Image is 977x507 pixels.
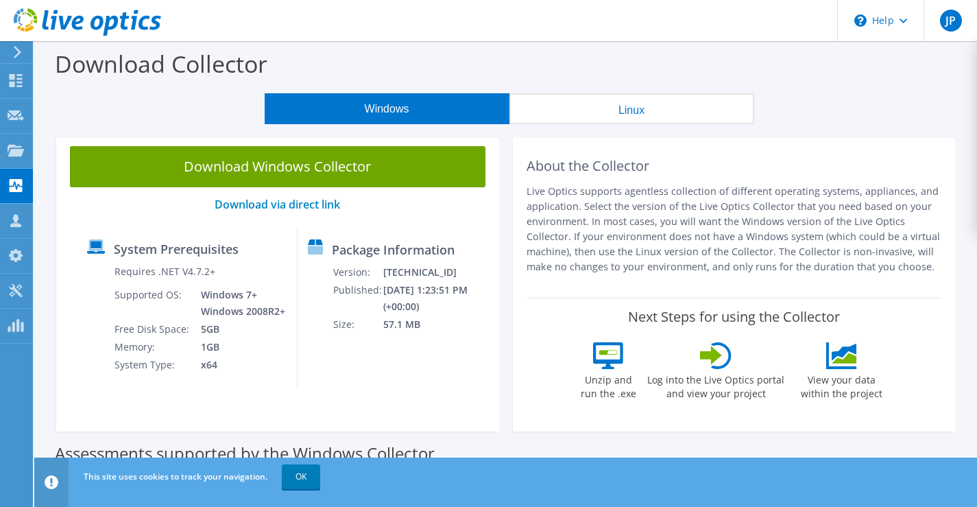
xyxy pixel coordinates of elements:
label: Log into the Live Optics portal and view your project [647,369,785,401]
td: Free Disk Space: [114,320,191,338]
label: View your data within the project [792,369,891,401]
td: System Type: [114,356,191,374]
label: Assessments supported by the Windows Collector [55,447,435,460]
h2: About the Collector [527,158,942,174]
button: Linux [509,93,754,124]
td: Published: [333,281,383,316]
span: JP [940,10,962,32]
span: This site uses cookies to track your navigation. [84,471,267,482]
td: [DATE] 1:23:51 PM (+00:00) [383,281,492,316]
p: Live Optics supports agentless collection of different operating systems, appliances, and applica... [527,184,942,274]
label: Next Steps for using the Collector [628,309,840,325]
button: Windows [265,93,509,124]
td: [TECHNICAL_ID] [383,263,492,281]
td: Memory: [114,338,191,356]
td: x64 [191,356,287,374]
a: Download via direct link [215,197,340,212]
svg: \n [854,14,867,27]
label: Unzip and run the .exe [577,369,640,401]
td: 1GB [191,338,287,356]
label: Package Information [332,243,455,257]
td: 57.1 MB [383,316,492,333]
label: Download Collector [55,48,267,80]
td: Windows 7+ Windows 2008R2+ [191,286,287,320]
td: Version: [333,263,383,281]
label: System Prerequisites [114,242,239,256]
a: OK [282,464,320,489]
td: 5GB [191,320,287,338]
td: Size: [333,316,383,333]
a: Download Windows Collector [70,146,485,187]
td: Supported OS: [114,286,191,320]
label: Requires .NET V4.7.2+ [114,265,215,279]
